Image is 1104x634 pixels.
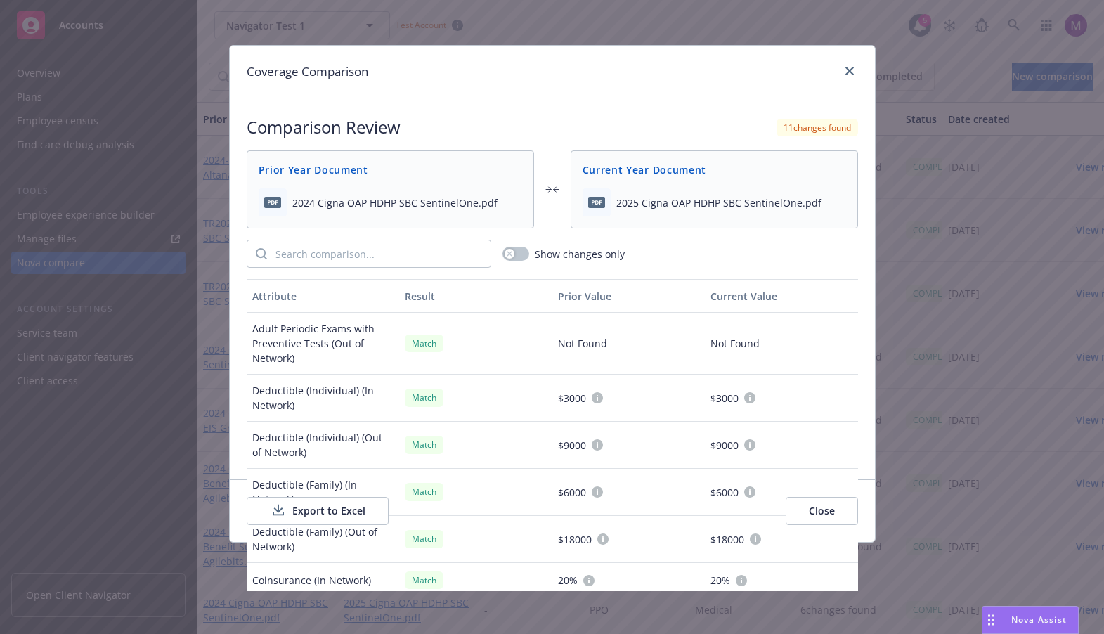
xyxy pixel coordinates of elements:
[710,438,739,453] span: $9000
[710,532,744,547] span: $18000
[247,422,400,469] div: Deductible (Individual) (Out of Network)
[777,119,858,136] div: 11 changes found
[256,248,267,259] svg: Search
[399,279,552,313] button: Result
[247,563,400,598] div: Coinsurance (In Network)
[558,391,586,406] span: $3000
[405,436,443,453] div: Match
[710,289,852,304] div: Current Value
[558,532,592,547] span: $18000
[247,63,368,81] h1: Coverage Comparison
[558,485,586,500] span: $6000
[558,573,578,588] span: 20%
[583,162,846,177] span: Current Year Document
[247,279,400,313] button: Attribute
[247,115,401,139] h2: Comparison Review
[247,469,400,516] div: Deductible (Family) (In Network)
[710,485,739,500] span: $6000
[405,530,443,548] div: Match
[616,195,821,210] span: 2025 Cigna OAP HDHP SBC SentinelOne.pdf
[405,389,443,406] div: Match
[247,516,400,563] div: Deductible (Family) (Out of Network)
[535,247,625,261] span: Show changes only
[710,573,730,588] span: 20%
[786,497,858,525] button: Close
[982,607,1000,633] div: Drag to move
[405,289,547,304] div: Result
[405,483,443,500] div: Match
[841,63,858,79] a: close
[267,240,491,267] input: Search comparison...
[292,195,498,210] span: 2024 Cigna OAP HDHP SBC SentinelOne.pdf
[552,279,706,313] button: Prior Value
[247,313,400,375] div: Adult Periodic Exams with Preventive Tests (Out of Network)
[558,336,607,351] span: Not Found
[705,279,858,313] button: Current Value
[982,606,1079,634] button: Nova Assist
[259,162,522,177] span: Prior Year Document
[1011,614,1067,626] span: Nova Assist
[405,335,443,352] div: Match
[247,497,389,525] button: Export to Excel
[405,571,443,589] div: Match
[710,391,739,406] span: $3000
[252,289,394,304] div: Attribute
[710,336,760,351] span: Not Found
[558,289,700,304] div: Prior Value
[247,375,400,422] div: Deductible (Individual) (In Network)
[558,438,586,453] span: $9000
